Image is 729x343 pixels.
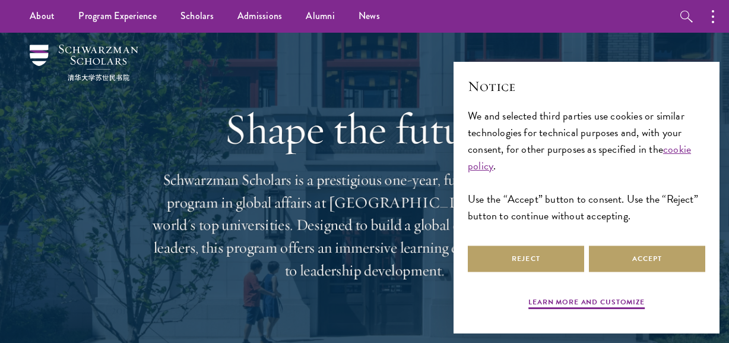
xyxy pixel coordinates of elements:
h2: Notice [468,76,705,96]
button: Accept [589,246,705,272]
h1: Shape the future. [151,104,578,154]
img: Schwarzman Scholars [30,45,138,81]
p: Schwarzman Scholars is a prestigious one-year, fully funded master’s program in global affairs at... [151,169,578,282]
button: Reject [468,246,584,272]
div: We and selected third parties use cookies or similar technologies for technical purposes and, wit... [468,108,705,225]
button: Learn more and customize [528,297,645,311]
a: cookie policy [468,141,691,174]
